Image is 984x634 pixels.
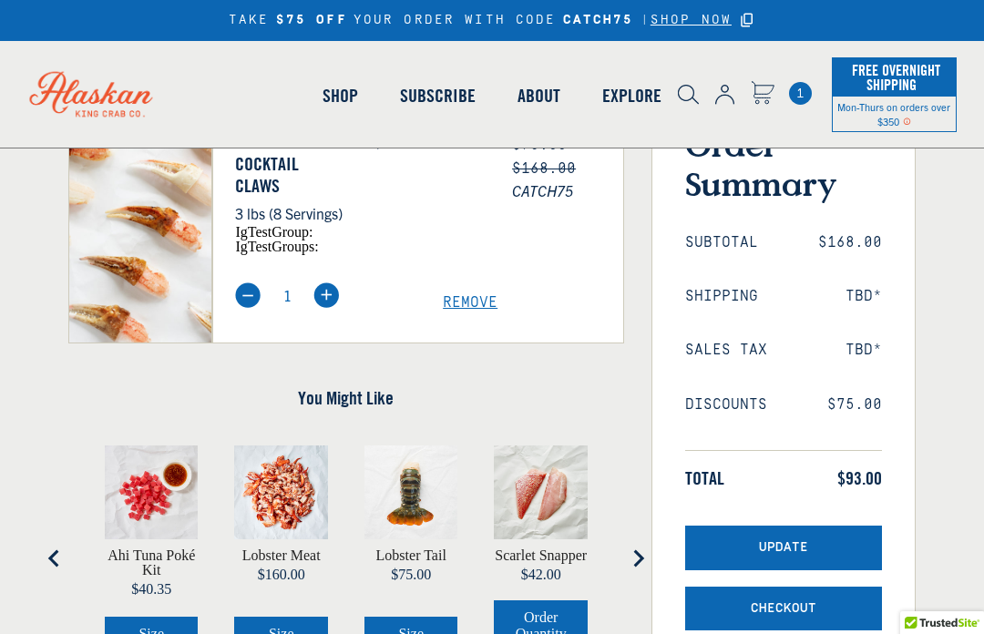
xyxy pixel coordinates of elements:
a: Cart [789,82,812,105]
img: plus [313,282,339,308]
img: account [715,85,734,105]
img: Pre-cooked, prepared lobster meat on butcher paper [234,445,327,538]
span: $93.00 [837,467,882,489]
a: Explore [581,44,682,148]
span: Checkout [751,601,816,617]
span: $160.00 [258,567,305,582]
span: igTestGroups: [235,239,318,254]
span: $40.35 [131,581,171,597]
a: About [497,44,581,148]
span: Shipping Notice Icon [903,115,911,128]
img: Lobster Tail [364,445,457,538]
h3: Order Summary [685,125,882,203]
span: Subtotal [685,234,758,251]
span: $75.00 [827,396,882,414]
img: search [678,85,699,105]
span: Shipping [685,288,758,305]
a: View Lobster Meat [242,548,321,563]
span: Sales Tax [685,342,767,359]
span: Free Overnight Shipping [847,56,940,98]
span: Discounts [685,396,767,414]
a: Cart [751,81,774,107]
div: TAKE YOUR ORDER WITH CODE | [229,10,755,31]
span: $168.00 [818,234,882,251]
a: SHOP NOW [651,13,732,28]
h4: You Might Like [68,387,624,409]
button: Go to last slide [36,540,73,577]
a: Shop [302,44,379,148]
span: Update [759,540,808,556]
img: Snow Crab Cocktail Claws - 3 lbs (8 Servings) [69,100,211,343]
img: Scarlet Snapper [494,445,587,538]
span: SHOP NOW [651,13,732,27]
span: 1 [789,82,812,105]
img: minus [235,282,261,308]
span: Total [685,467,724,489]
button: Next slide [620,540,656,577]
span: CATCH75 [512,179,623,202]
s: $168.00 [512,160,576,177]
strong: CATCH75 [563,13,634,28]
p: 3 lbs (8 Servings) [235,201,346,225]
a: View Lobster Tail [376,548,446,563]
a: View Ahi Tuna Poké Kit [105,548,198,578]
span: Mon-Thurs on orders over $350 [837,100,950,128]
button: Update [685,526,882,570]
img: Cubed ahi tuna and shoyu sauce [105,445,198,538]
strong: $75 OFF [276,13,347,28]
a: View Scarlet Snapper [495,548,587,563]
button: Checkout [685,587,882,631]
img: Alaskan King Crab Co. logo [9,51,173,137]
span: igTestGroup: [235,224,313,240]
span: $75.00 [391,567,431,582]
span: $42.00 [521,567,561,582]
a: Subscribe [379,44,497,148]
a: Remove [443,294,623,312]
a: Snow Crab Cocktail Claws [235,131,346,197]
